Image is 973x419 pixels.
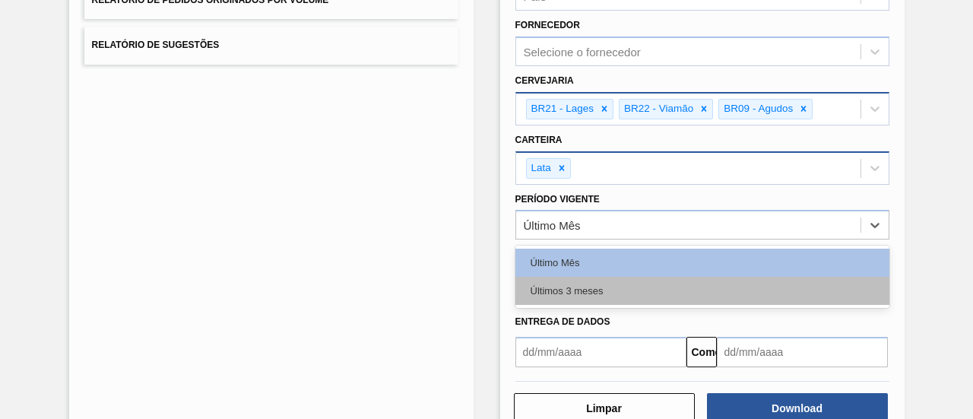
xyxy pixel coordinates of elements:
font: Fornecedor [515,20,580,30]
font: Entrega de dados [515,316,610,327]
font: BR09 - Agudos [724,103,793,114]
font: Último Mês [531,257,580,268]
font: Período Vigente [515,194,600,205]
button: Comeu [686,337,717,367]
button: Relatório de Sugestões [84,27,458,64]
font: Comeu [692,346,727,358]
font: Últimos 3 meses [531,285,604,297]
font: BR21 - Lages [531,103,594,114]
font: Lata [531,162,551,173]
input: dd/mm/aaaa [515,337,686,367]
font: Carteira [515,135,563,145]
font: Limpar [586,402,622,414]
font: Relatório de Sugestões [92,40,220,51]
font: BR22 - Viamão [624,103,693,114]
font: Selecione o fornecedor [524,46,641,59]
font: Cervejaria [515,75,574,86]
font: Último Mês [524,219,581,232]
input: dd/mm/aaaa [717,337,888,367]
font: Download [772,402,822,414]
